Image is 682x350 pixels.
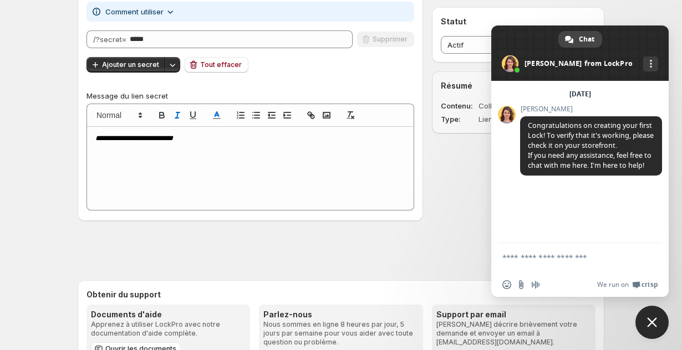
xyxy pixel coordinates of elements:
span: Tout effacer [200,60,242,69]
a: We run onCrisp [597,280,658,289]
div: Chat [558,31,602,48]
div: [DATE] [569,91,591,97]
textarea: Compose your message... [502,253,633,272]
dt: Contenu : [441,100,476,111]
span: /?secret= [93,35,126,44]
div: More channels [643,56,658,71]
h3: Documents d'aide [91,309,246,320]
dd: Lien secret [479,114,564,125]
dt: Type : [441,114,476,125]
div: Close chat [635,306,669,339]
h2: Statut [441,16,596,27]
span: Chat [579,31,594,48]
button: Effacer tous les secrets [185,57,248,73]
span: Crisp [642,280,658,289]
dd: Collections [479,100,564,111]
h2: Obtenir du support [86,289,596,300]
button: Autres actions d'enregistrement [165,57,180,73]
h3: Support par email [436,309,591,320]
p: Nous sommes en ligne 8 heures par jour, 5 jours par semaine pour vous aider avec toute question o... [263,320,418,347]
button: Ajouter un secret [86,57,166,73]
p: Apprenez à utiliser LockPro avec notre documentation d'aide complète. [91,320,246,338]
p: Message du lien secret [86,90,414,101]
h3: Parlez-nous [263,309,418,320]
span: Audio message [531,280,540,289]
span: Comment utiliser [105,6,164,17]
span: Send a file [517,280,526,289]
span: Congratulations on creating your first Lock! To verify that it's working, please check it on your... [528,121,654,170]
span: [PERSON_NAME] [520,105,662,113]
button: Comment utiliser [99,3,182,20]
p: [PERSON_NAME] décrire brièvement votre demande et envoyer un email à [EMAIL_ADDRESS][DOMAIN_NAME]. [436,320,591,347]
span: We run on [597,280,629,289]
span: Ajouter un secret [102,60,159,69]
h2: Résumé [441,80,596,91]
span: Insert an emoji [502,280,511,289]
